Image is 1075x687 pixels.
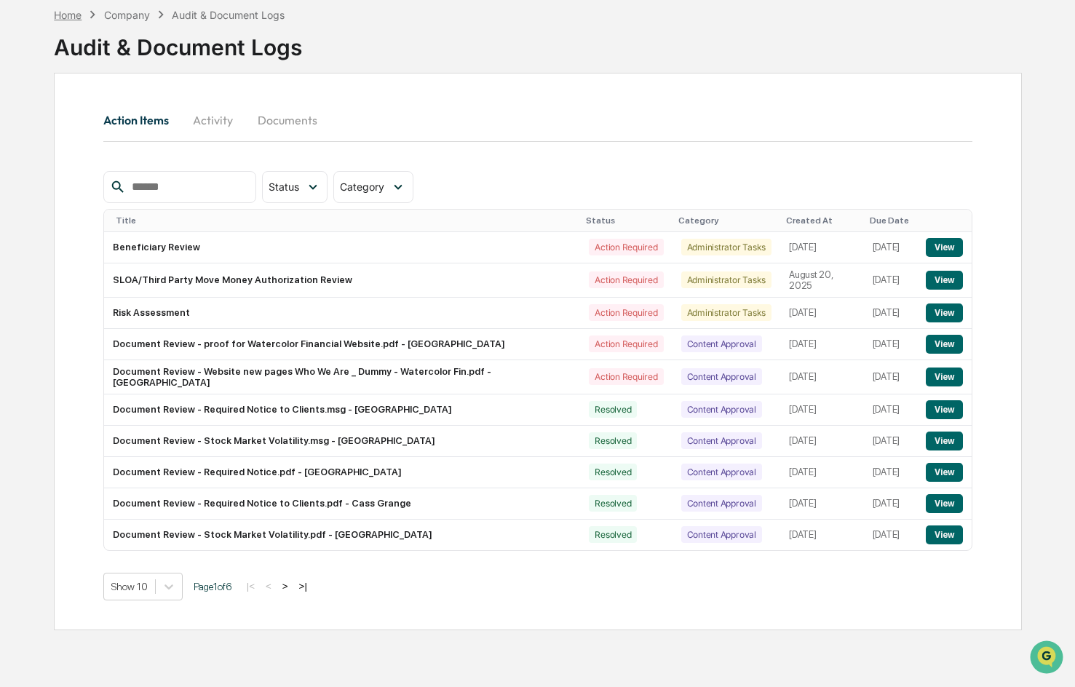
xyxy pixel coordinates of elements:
[926,435,963,446] a: View
[589,495,637,512] div: Resolved
[926,463,963,482] button: View
[15,31,265,54] p: How can we help?
[104,232,580,263] td: Beneficiary Review
[54,9,82,21] div: Home
[926,303,963,322] button: View
[247,116,265,133] button: Start new chat
[194,581,231,592] span: Page 1 of 6
[926,274,963,285] a: View
[864,232,917,263] td: [DATE]
[54,23,302,60] div: Audit & Document Logs
[681,432,762,449] div: Content Approval
[926,529,963,540] a: View
[780,329,864,360] td: [DATE]
[926,335,963,354] button: View
[926,371,963,382] a: View
[864,426,917,457] td: [DATE]
[926,498,963,509] a: View
[864,263,917,298] td: [DATE]
[145,247,176,258] span: Pylon
[926,525,963,544] button: View
[181,103,246,138] button: Activity
[120,183,181,198] span: Attestations
[864,298,917,329] td: [DATE]
[261,580,276,592] button: <
[278,580,293,592] button: >
[15,185,26,196] div: 🖐️
[926,400,963,419] button: View
[780,360,864,394] td: [DATE]
[864,329,917,360] td: [DATE]
[246,103,329,138] button: Documents
[681,401,762,418] div: Content Approval
[116,215,574,226] div: Title
[780,426,864,457] td: [DATE]
[104,520,580,550] td: Document Review - Stock Market Volatility.pdf - [GEOGRAPHIC_DATA]
[864,360,917,394] td: [DATE]
[870,215,911,226] div: Due Date
[681,495,762,512] div: Content Approval
[104,298,580,329] td: Risk Assessment
[780,488,864,520] td: [DATE]
[926,271,963,290] button: View
[681,464,762,480] div: Content Approval
[926,404,963,415] a: View
[589,239,663,255] div: Action Required
[786,215,858,226] div: Created At
[100,178,186,204] a: 🗄️Attestations
[104,426,580,457] td: Document Review - Stock Market Volatility.msg - [GEOGRAPHIC_DATA]
[104,488,580,520] td: Document Review - Required Notice to Clients.pdf - Cass Grange
[9,205,98,231] a: 🔎Data Lookup
[104,9,150,21] div: Company
[780,394,864,426] td: [DATE]
[29,183,94,198] span: Preclearance
[780,232,864,263] td: [DATE]
[864,488,917,520] td: [DATE]
[678,215,774,226] div: Category
[15,111,41,138] img: 1746055101610-c473b297-6a78-478c-a979-82029cc54cd1
[15,213,26,224] div: 🔎
[1028,639,1068,678] iframe: Open customer support
[780,457,864,488] td: [DATE]
[589,401,637,418] div: Resolved
[681,271,771,288] div: Administrator Tasks
[681,239,771,255] div: Administrator Tasks
[589,432,637,449] div: Resolved
[269,180,299,193] span: Status
[589,335,663,352] div: Action Required
[103,246,176,258] a: Powered byPylon
[242,580,259,592] button: |<
[926,338,963,349] a: View
[926,242,963,253] a: View
[104,394,580,426] td: Document Review - Required Notice to Clients.msg - [GEOGRAPHIC_DATA]
[926,466,963,477] a: View
[681,335,762,352] div: Content Approval
[780,263,864,298] td: August 20, 2025
[681,526,762,543] div: Content Approval
[681,368,762,385] div: Content Approval
[104,457,580,488] td: Document Review - Required Notice.pdf - [GEOGRAPHIC_DATA]
[9,178,100,204] a: 🖐️Preclearance
[926,368,963,386] button: View
[340,180,384,193] span: Category
[172,9,285,21] div: Audit & Document Logs
[49,126,184,138] div: We're available if you need us!
[864,520,917,550] td: [DATE]
[589,271,663,288] div: Action Required
[103,103,972,138] div: secondary tabs example
[864,394,917,426] td: [DATE]
[586,215,666,226] div: Status
[926,432,963,450] button: View
[589,368,663,385] div: Action Required
[106,185,117,196] div: 🗄️
[103,103,181,138] button: Action Items
[104,360,580,394] td: Document Review - Website new pages Who We Are _ Dummy - Watercolor Fin.pdf - [GEOGRAPHIC_DATA]
[780,520,864,550] td: [DATE]
[926,238,963,257] button: View
[864,457,917,488] td: [DATE]
[295,580,312,592] button: >|
[49,111,239,126] div: Start new chat
[681,304,771,321] div: Administrator Tasks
